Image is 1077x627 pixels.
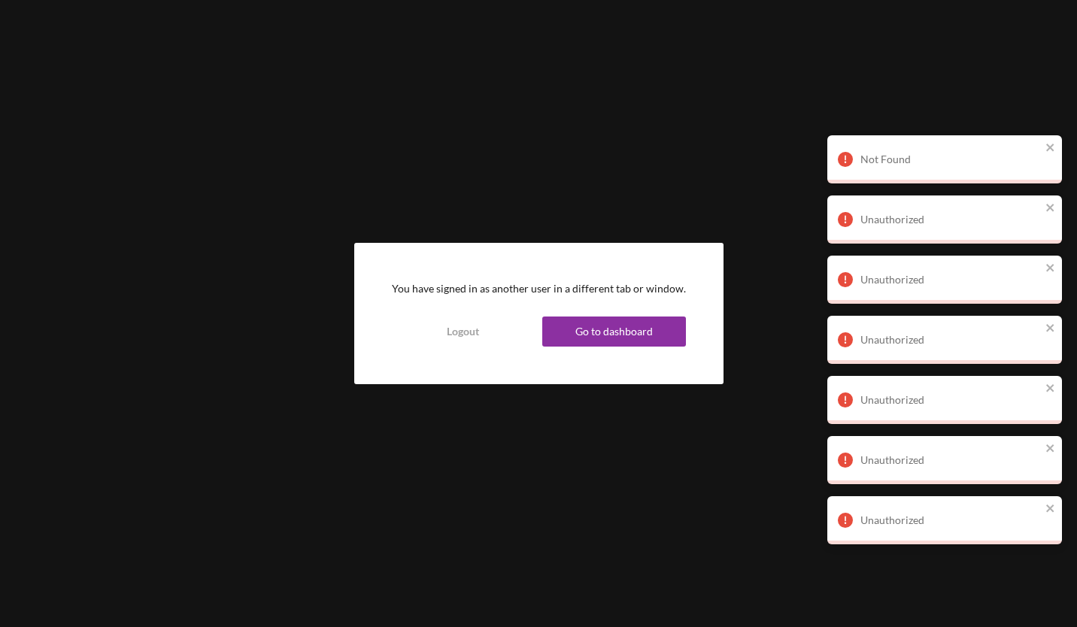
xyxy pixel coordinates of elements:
[1045,382,1056,396] button: close
[1045,141,1056,156] button: close
[860,394,1041,406] div: Unauthorized
[860,214,1041,226] div: Unauthorized
[1045,322,1056,336] button: close
[575,317,653,347] div: Go to dashboard
[1045,262,1056,276] button: close
[860,153,1041,165] div: Not Found
[392,280,686,297] p: You have signed in as another user in a different tab or window.
[860,334,1041,346] div: Unauthorized
[860,274,1041,286] div: Unauthorized
[392,317,535,347] button: Logout
[1045,502,1056,516] button: close
[860,514,1041,526] div: Unauthorized
[447,317,479,347] div: Logout
[542,317,686,347] button: Go to dashboard
[860,454,1041,466] div: Unauthorized
[1045,201,1056,216] button: close
[1045,442,1056,456] button: close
